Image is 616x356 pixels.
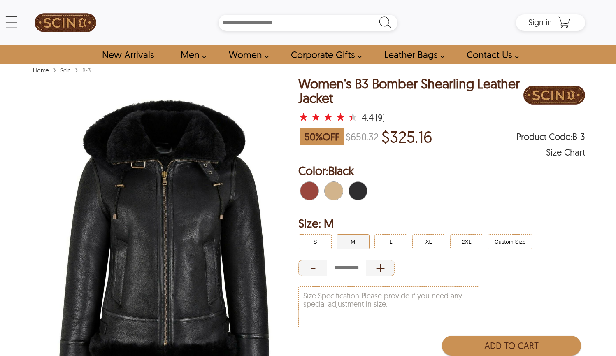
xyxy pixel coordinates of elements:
div: Brand Logo PDP Image [523,77,585,116]
button: Add to Cart [442,336,581,356]
textarea: Size Specification Please provide if you need any special adjustment in size. [299,287,479,328]
a: Sign in [528,20,552,26]
div: 4.4 [362,113,374,121]
button: Click to select XL [412,234,445,249]
div: (9) [375,113,385,121]
a: Shop Leather Bags [375,45,449,64]
a: Women's B3 Bomber Shearling Leather Jacket with a 4.444444444444444 Star Rating and 9 Product Rev... [298,112,360,123]
span: Product Code: B-3 [516,133,585,141]
span: Sign in [528,17,552,27]
a: Shop New Arrivals [93,45,163,64]
h2: Selected Filter by Size: M [298,215,585,232]
div: Black [347,180,369,202]
a: Shop Leather Corporate Gifts [281,45,366,64]
label: 3 rating [323,113,333,121]
img: SCIN [35,4,96,41]
button: Click to select S [299,234,332,249]
a: Home [31,67,51,74]
button: Click to select 2XL [450,234,483,249]
h2: Selected Color: by Black [298,163,585,179]
a: Shopping Cart [556,16,572,29]
label: 2 rating [311,113,321,121]
a: SCIN [31,4,100,41]
img: Brand Logo PDP Image [523,77,585,114]
label: 4 rating [335,113,346,121]
button: Click to select M [337,234,370,249]
span: 50 % OFF [300,128,344,145]
span: › [75,62,78,77]
div: Decrease Quantity of Item [298,260,327,276]
a: Brand Logo PDP Image [523,77,585,123]
p: Price of $325.16 [381,127,432,146]
a: Scin [58,67,73,74]
span: › [53,62,56,77]
label: 5 rating [348,113,358,121]
a: contact-us [457,45,523,64]
button: Click to select L [374,234,407,249]
div: Tan [323,180,345,202]
div: Increase Quantity of Item [366,260,395,276]
label: 1 rating [298,113,309,121]
div: B-3 [80,66,93,74]
div: Size Chart [546,148,585,156]
span: Black [328,163,354,178]
strike: $650.32 [346,130,379,143]
h1: Women's B3 Bomber Shearling Leather Jacket [298,77,523,105]
div: Cognac [298,180,321,202]
a: shop men's leather jackets [171,45,211,64]
a: Shop Women Leather Jackets [219,45,273,64]
button: Click to select Custom Size [488,234,532,249]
